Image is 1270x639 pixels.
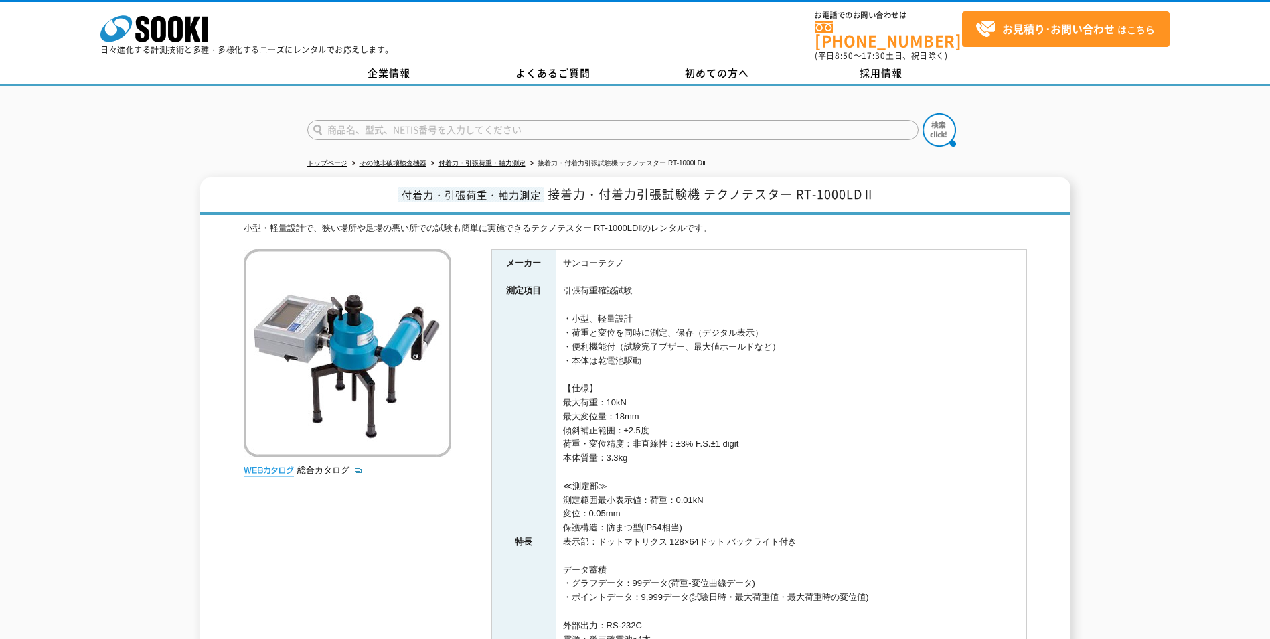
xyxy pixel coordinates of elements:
[815,21,962,48] a: [PHONE_NUMBER]
[491,249,556,277] th: メーカー
[799,64,963,84] a: 採用情報
[398,187,544,202] span: 付着力・引張荷重・軸力測定
[307,64,471,84] a: 企業情報
[491,277,556,305] th: 測定項目
[439,159,526,167] a: 付着力・引張荷重・軸力測定
[528,157,706,171] li: 接着力・付着力引張試験機 テクノテスター RT-1000LDⅡ
[962,11,1170,47] a: お見積り･お問い合わせはこちら
[815,11,962,19] span: お電話でのお問い合わせは
[635,64,799,84] a: 初めての方へ
[556,277,1026,305] td: 引張荷重確認試験
[548,185,875,203] span: 接着力・付着力引張試験機 テクノテスター RT-1000LDⅡ
[244,249,451,457] img: 接着力・付着力引張試験機 テクノテスター RT-1000LDⅡ
[100,46,394,54] p: 日々進化する計測技術と多種・多様化するニーズにレンタルでお応えします。
[923,113,956,147] img: btn_search.png
[815,50,947,62] span: (平日 ～ 土日、祝日除く)
[1002,21,1115,37] strong: お見積り･お問い合わせ
[556,249,1026,277] td: サンコーテクノ
[862,50,886,62] span: 17:30
[471,64,635,84] a: よくあるご質問
[835,50,854,62] span: 8:50
[360,159,426,167] a: その他非破壊検査機器
[307,159,347,167] a: トップページ
[975,19,1155,40] span: はこちら
[244,464,294,477] img: webカタログ
[685,66,749,80] span: 初めての方へ
[244,222,1027,236] div: 小型・軽量設計で、狭い場所や足場の悪い所での試験も簡単に実施できるテクノテスター RT-1000LDⅡのレンタルです。
[297,465,363,475] a: 総合カタログ
[307,120,919,140] input: 商品名、型式、NETIS番号を入力してください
